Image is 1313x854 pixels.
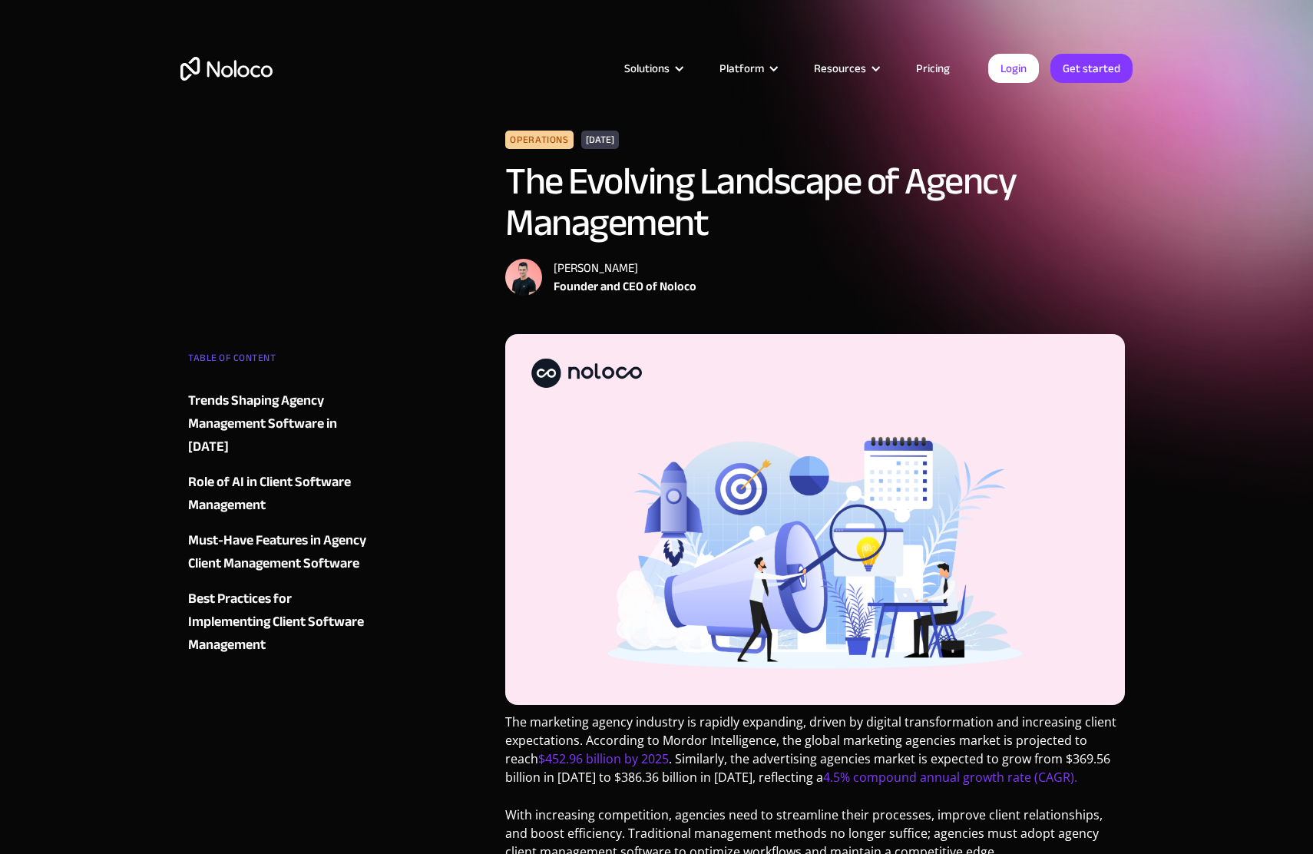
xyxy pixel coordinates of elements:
div: Resources [795,58,897,78]
div: Founder and CEO of Noloco [554,277,696,296]
a: Best Practices for Implementing Client Software Management [188,588,374,657]
div: Solutions [624,58,670,78]
div: TABLE OF CONTENT [188,346,374,377]
div: Platform [700,58,795,78]
div: Resources [814,58,866,78]
a: Trends Shaping Agency Management Software in [DATE] [188,389,374,458]
a: Pricing [897,58,969,78]
a: $452.96 billion by 2025 [538,750,669,767]
a: Get started [1050,54,1133,83]
a: Login [988,54,1039,83]
div: Platform [719,58,764,78]
a: 4.5% compound annual growth rate (CAGR). [823,769,1077,786]
a: home [180,57,273,81]
div: Solutions [605,58,700,78]
p: The marketing agency industry is rapidly expanding, driven by digital transformation and increasi... [505,713,1125,798]
a: Role of AI in Client Software Management [188,471,374,517]
div: [PERSON_NAME] [554,259,696,277]
h1: The Evolving Landscape of Agency Management [505,161,1125,243]
a: Must-Have Features in Agency Client Management Software [188,529,374,575]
